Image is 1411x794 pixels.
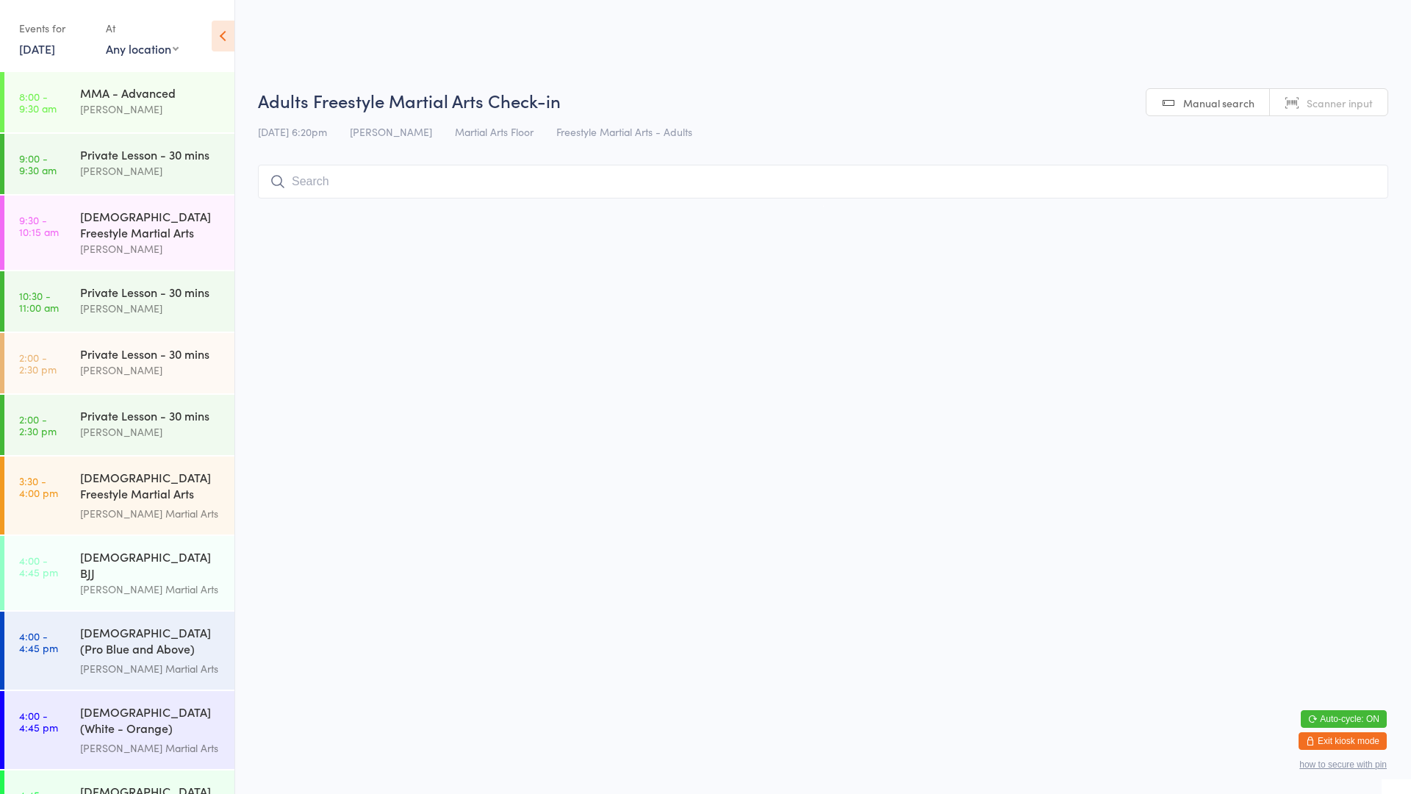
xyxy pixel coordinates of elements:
[1301,710,1387,728] button: Auto-cycle: ON
[80,346,222,362] div: Private Lesson - 30 mins
[4,395,234,455] a: 2:00 -2:30 pmPrivate Lesson - 30 mins[PERSON_NAME]
[80,704,222,740] div: [DEMOGRAPHIC_DATA] (White - Orange) Freestyle Martial Arts
[350,124,432,139] span: [PERSON_NAME]
[1299,732,1387,750] button: Exit kiosk mode
[80,284,222,300] div: Private Lesson - 30 mins
[4,457,234,534] a: 3:30 -4:00 pm[DEMOGRAPHIC_DATA] Freestyle Martial Arts (Little Heroes)[PERSON_NAME] Martial Arts
[4,536,234,610] a: 4:00 -4:45 pm[DEMOGRAPHIC_DATA] BJJ[PERSON_NAME] Martial Arts
[4,134,234,194] a: 9:00 -9:30 amPrivate Lesson - 30 mins[PERSON_NAME]
[19,290,59,313] time: 10:30 - 11:00 am
[4,691,234,769] a: 4:00 -4:45 pm[DEMOGRAPHIC_DATA] (White - Orange) Freestyle Martial Arts[PERSON_NAME] Martial Arts
[19,413,57,437] time: 2:00 - 2:30 pm
[80,423,222,440] div: [PERSON_NAME]
[80,548,222,581] div: [DEMOGRAPHIC_DATA] BJJ
[80,505,222,522] div: [PERSON_NAME] Martial Arts
[4,333,234,393] a: 2:00 -2:30 pmPrivate Lesson - 30 mins[PERSON_NAME]
[19,351,57,375] time: 2:00 - 2:30 pm
[80,146,222,162] div: Private Lesson - 30 mins
[19,630,58,654] time: 4:00 - 4:45 pm
[19,16,91,40] div: Events for
[80,469,222,505] div: [DEMOGRAPHIC_DATA] Freestyle Martial Arts (Little Heroes)
[106,16,179,40] div: At
[1299,759,1387,770] button: how to secure with pin
[80,362,222,379] div: [PERSON_NAME]
[258,165,1388,198] input: Search
[455,124,534,139] span: Martial Arts Floor
[80,85,222,101] div: MMA - Advanced
[556,124,692,139] span: Freestyle Martial Arts - Adults
[19,709,58,733] time: 4:00 - 4:45 pm
[80,162,222,179] div: [PERSON_NAME]
[19,554,58,578] time: 4:00 - 4:45 pm
[4,271,234,332] a: 10:30 -11:00 amPrivate Lesson - 30 mins[PERSON_NAME]
[80,240,222,257] div: [PERSON_NAME]
[19,40,55,57] a: [DATE]
[4,612,234,690] a: 4:00 -4:45 pm[DEMOGRAPHIC_DATA] (Pro Blue and Above) Freestyle Martial Arts[PERSON_NAME] Martial ...
[80,101,222,118] div: [PERSON_NAME]
[19,475,58,498] time: 3:30 - 4:00 pm
[19,90,57,114] time: 8:00 - 9:30 am
[80,581,222,598] div: [PERSON_NAME] Martial Arts
[106,40,179,57] div: Any location
[80,624,222,660] div: [DEMOGRAPHIC_DATA] (Pro Blue and Above) Freestyle Martial Arts
[4,196,234,270] a: 9:30 -10:15 am[DEMOGRAPHIC_DATA] Freestyle Martial Arts[PERSON_NAME]
[1183,96,1254,110] span: Manual search
[80,740,222,757] div: [PERSON_NAME] Martial Arts
[19,214,59,237] time: 9:30 - 10:15 am
[80,407,222,423] div: Private Lesson - 30 mins
[80,300,222,317] div: [PERSON_NAME]
[19,152,57,176] time: 9:00 - 9:30 am
[1307,96,1373,110] span: Scanner input
[80,208,222,240] div: [DEMOGRAPHIC_DATA] Freestyle Martial Arts
[4,72,234,132] a: 8:00 -9:30 amMMA - Advanced[PERSON_NAME]
[258,88,1388,112] h2: Adults Freestyle Martial Arts Check-in
[258,124,327,139] span: [DATE] 6:20pm
[80,660,222,677] div: [PERSON_NAME] Martial Arts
